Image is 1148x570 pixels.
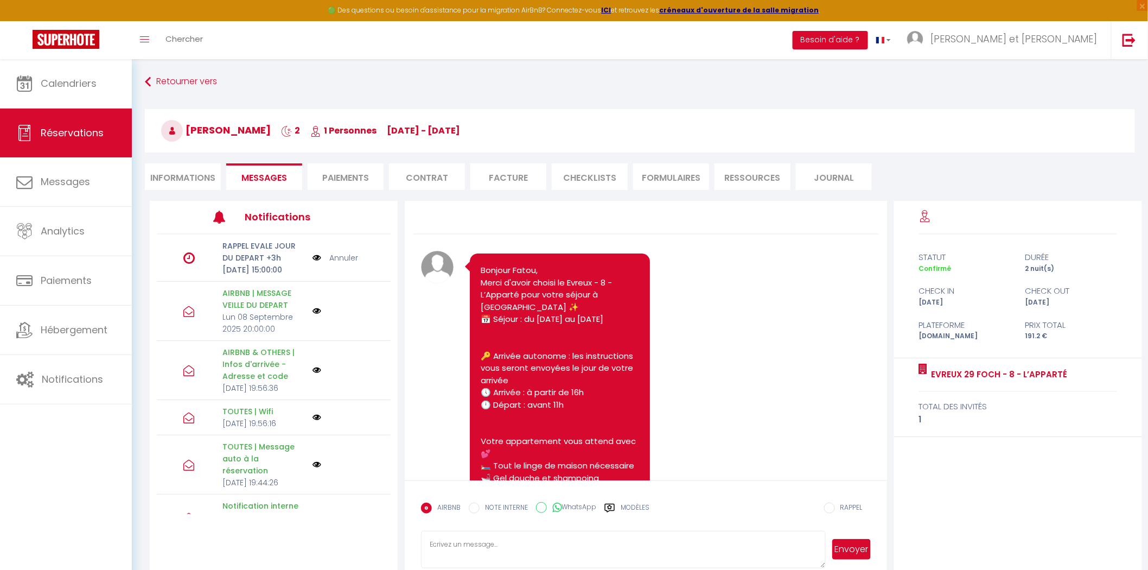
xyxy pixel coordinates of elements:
a: Retourner vers [145,72,1135,92]
label: RAPPEL [835,503,863,515]
img: NO IMAGE [312,413,321,422]
span: Réservations [41,126,104,140]
img: NO IMAGE [312,252,321,264]
p: TOUTES | Message auto à la réservation [222,441,305,477]
div: Prix total [1018,319,1124,332]
span: Notifications [42,372,103,386]
img: NO IMAGE [312,460,321,469]
label: AIRBNB [432,503,461,515]
p: AIRBNB & OTHERS | Infos d'arrivée - Adresse et code [222,346,305,382]
span: [DATE] - [DATE] [387,124,460,137]
button: Envoyer [832,539,870,560]
h3: Notifications [245,205,342,229]
a: Chercher [157,21,211,59]
a: Evreux 29 FOCH - 8 - L’Apparté [928,368,1068,381]
img: NO IMAGE [312,366,321,375]
span: [PERSON_NAME] [161,123,271,137]
div: total des invités [919,400,1118,413]
div: Plateforme [911,319,1018,332]
div: 1 [919,413,1118,426]
p: AIRBNB | MESSAGE VEILLE DU DEPART [222,287,305,311]
span: Messages [41,175,90,188]
p: Lun 08 Septembre 2025 20:00:00 [222,311,305,335]
p: [DATE] 19:56:36 [222,382,305,394]
p: Notification interne prestataire [222,500,305,524]
li: FORMULAIRES [633,163,709,190]
span: Paiements [41,274,92,287]
label: WhatsApp [547,502,596,514]
div: 2 nuit(s) [1018,264,1124,274]
a: ICI [602,5,611,15]
span: Hébergement [41,323,107,337]
span: Chercher [165,33,203,45]
div: [DATE] [911,297,1018,308]
div: durée [1018,251,1124,264]
p: [DATE] 15:00:00 [222,264,305,276]
li: CHECKLISTS [552,163,628,190]
li: Informations [145,163,221,190]
p: [DATE] 19:44:26 [222,477,305,489]
span: Messages [241,172,287,184]
span: 1 Personnes [310,124,377,137]
span: [PERSON_NAME] et [PERSON_NAME] [930,32,1098,46]
img: Super Booking [33,30,99,49]
button: Besoin d'aide ? [793,31,868,49]
li: Ressources [715,163,790,190]
p: [DATE] 19:56:16 [222,417,305,429]
label: Modèles [621,503,649,522]
span: Analytics [41,224,85,238]
li: Journal [796,163,872,190]
li: Paiements [308,163,384,190]
div: [DATE] [1018,297,1124,308]
p: RAPPEL EVALE JOUR DU DEPART +3h [222,240,305,264]
img: avatar.png [421,251,454,283]
a: Annuler [329,252,358,264]
div: statut [911,251,1018,264]
div: [DOMAIN_NAME] [911,331,1018,341]
img: ... [907,31,923,47]
span: 2 [281,124,300,137]
img: logout [1123,33,1136,47]
div: check in [911,284,1018,297]
a: ... [PERSON_NAME] et [PERSON_NAME] [899,21,1111,59]
span: Confirmé [919,264,952,273]
img: NO IMAGE [312,514,321,522]
span: Calendriers [41,77,97,90]
img: NO IMAGE [312,307,321,315]
a: créneaux d'ouverture de la salle migration [660,5,819,15]
li: Facture [470,163,546,190]
label: NOTE INTERNE [480,503,528,515]
p: TOUTES | Wifi [222,406,305,417]
div: 191.2 € [1018,331,1124,341]
button: Ouvrir le widget de chat LiveChat [9,4,41,37]
li: Contrat [389,163,465,190]
div: check out [1018,284,1124,297]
